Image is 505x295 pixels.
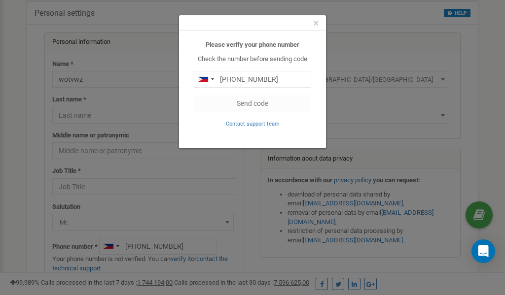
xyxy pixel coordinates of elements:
[206,41,299,48] b: Please verify your phone number
[194,95,311,112] button: Send code
[313,18,319,29] button: Close
[226,120,280,127] a: Contact support team
[194,55,311,64] p: Check the number before sending code
[226,121,280,127] small: Contact support team
[471,239,495,263] div: Open Intercom Messenger
[194,71,311,88] input: 0905 123 4567
[194,71,217,87] div: Telephone country code
[313,17,319,29] span: ×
